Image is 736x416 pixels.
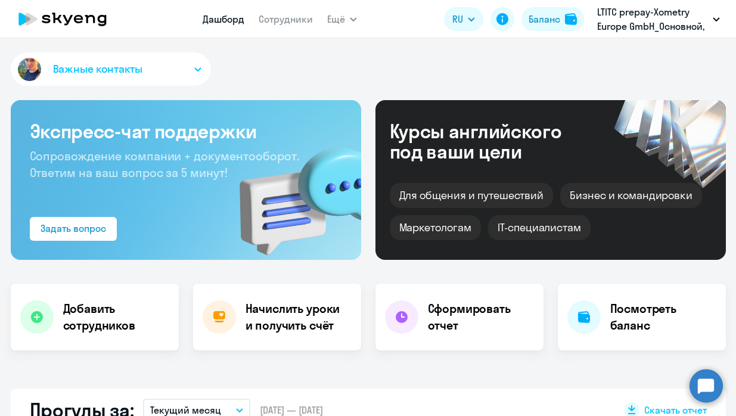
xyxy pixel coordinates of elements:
[30,217,117,241] button: Задать вопрос
[610,300,716,334] h4: Посмотреть баланс
[222,126,361,260] img: bg-img
[11,52,211,86] button: Важные контакты
[428,300,534,334] h4: Сформировать отчет
[529,12,560,26] div: Баланс
[452,12,463,26] span: RU
[390,183,554,208] div: Для общения и путешествий
[30,148,299,180] span: Сопровождение компании + документооборот. Ответим на ваш вопрос за 5 минут!
[390,215,481,240] div: Маркетологам
[15,55,44,83] img: avatar
[560,183,702,208] div: Бизнес и командировки
[390,121,594,162] div: Курсы английского под ваши цели
[521,7,584,31] button: Балансbalance
[259,13,313,25] a: Сотрудники
[591,5,726,33] button: LTITC prepay-Xometry Europe GmbH_Основной, Xometry Europe GmbH
[30,119,342,143] h3: Экспресс-чат поддержки
[327,7,357,31] button: Ещё
[444,7,483,31] button: RU
[488,215,591,240] div: IT-специалистам
[63,300,169,334] h4: Добавить сотрудников
[41,221,106,235] div: Задать вопрос
[597,5,708,33] p: LTITC prepay-Xometry Europe GmbH_Основной, Xometry Europe GmbH
[565,13,577,25] img: balance
[327,12,345,26] span: Ещё
[246,300,349,334] h4: Начислить уроки и получить счёт
[203,13,244,25] a: Дашборд
[53,61,142,77] span: Важные контакты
